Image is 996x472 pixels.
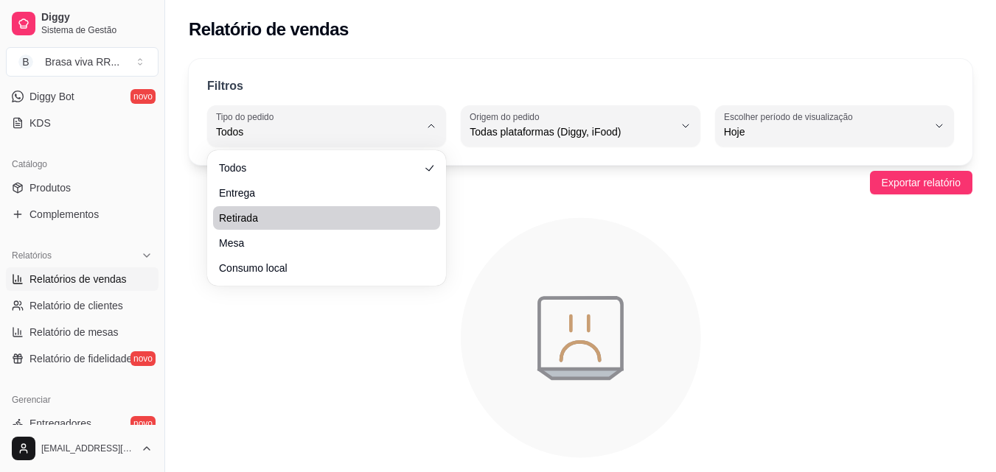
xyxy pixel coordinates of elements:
span: B [18,54,33,69]
label: Escolher período de visualização [724,110,857,123]
span: Entrega [219,186,419,200]
span: Entregadores [29,416,91,431]
p: Filtros [207,77,243,95]
span: Hoje [724,124,927,139]
span: Mesa [219,236,419,250]
span: Todos [216,124,419,139]
div: Brasa viva RR ... [45,54,119,69]
label: Tipo do pedido [216,110,279,123]
span: Relatórios de vendas [29,272,127,286]
h2: Relatório de vendas [189,18,349,41]
span: Diggy [41,11,153,24]
span: Sistema de Gestão [41,24,153,36]
span: Relatório de clientes [29,298,123,313]
span: Diggy Bot [29,89,74,104]
div: animation [189,209,972,467]
div: Gerenciar [6,388,159,412]
span: Relatório de mesas [29,325,119,339]
span: Todas plataformas (Diggy, iFood) [470,124,673,139]
span: Relatórios [12,250,52,261]
span: Exportar relatório [882,175,961,191]
span: Retirada [219,211,419,225]
span: Todos [219,161,419,175]
span: Produtos [29,180,71,195]
span: Relatório de fidelidade [29,351,132,366]
label: Origem do pedido [470,110,544,123]
div: Catálogo [6,152,159,176]
span: [EMAIL_ADDRESS][DOMAIN_NAME] [41,443,135,454]
span: Consumo local [219,261,419,275]
button: Select a team [6,47,159,77]
span: KDS [29,116,51,130]
span: Complementos [29,207,99,222]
